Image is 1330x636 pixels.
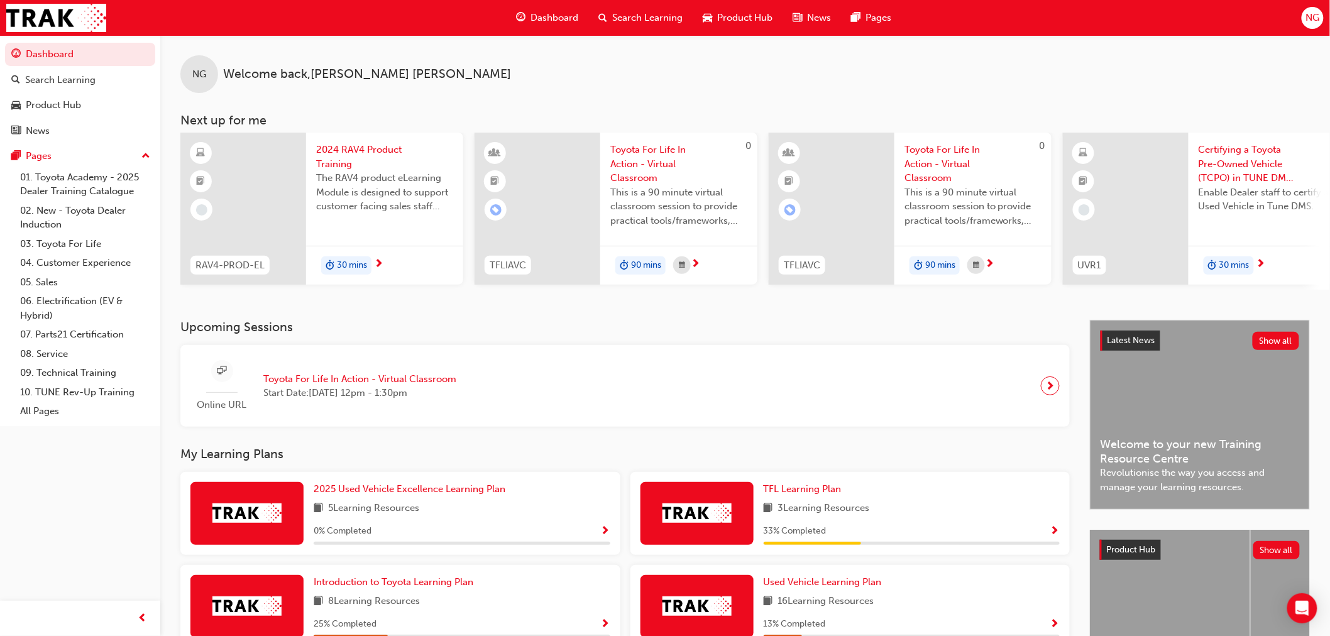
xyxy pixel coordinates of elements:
a: Introduction to Toyota Learning Plan [314,575,478,589]
span: learningResourceType_ELEARNING-icon [1079,145,1088,162]
span: book-icon [314,594,323,610]
span: Show Progress [601,619,610,630]
span: TFL Learning Plan [764,483,842,495]
span: car-icon [11,100,21,111]
h3: My Learning Plans [180,447,1070,461]
span: Toyota For Life In Action - Virtual Classroom [610,143,747,185]
span: next-icon [1256,259,1266,270]
span: 30 mins [1219,258,1250,273]
span: TFLIAVC [784,258,820,273]
span: Start Date: [DATE] 12pm - 1:30pm [263,386,456,400]
span: booktick-icon [491,173,500,190]
span: Product Hub [718,11,773,25]
span: Online URL [190,398,253,412]
a: 03. Toyota For Life [15,234,155,254]
span: NG [192,67,206,82]
a: Online URLToyota For Life In Action - Virtual ClassroomStart Date:[DATE] 12pm - 1:30pm [190,355,1060,417]
a: guage-iconDashboard [507,5,589,31]
span: pages-icon [11,151,21,162]
img: Trak [662,503,732,523]
span: search-icon [11,75,20,86]
img: Trak [662,596,732,616]
img: Trak [212,503,282,523]
button: Pages [5,145,155,168]
a: RAV4-PROD-EL2024 RAV4 Product TrainingThe RAV4 product eLearning Module is designed to support cu... [180,133,463,285]
span: pages-icon [852,10,861,26]
a: TFL Learning Plan [764,482,847,496]
span: 90 mins [631,258,661,273]
span: learningRecordVerb_ENROLL-icon [490,204,502,216]
h3: Next up for me [160,113,1330,128]
span: book-icon [314,501,323,517]
span: 2025 Used Vehicle Excellence Learning Plan [314,483,505,495]
button: Show Progress [1050,617,1060,632]
a: 07. Parts21 Certification [15,325,155,344]
button: Show Progress [601,524,610,539]
span: 3 Learning Resources [778,501,870,517]
span: calendar-icon [973,258,979,273]
a: Dashboard [5,43,155,66]
button: DashboardSearch LearningProduct HubNews [5,40,155,145]
a: News [5,119,155,143]
img: Trak [6,4,106,32]
span: 0 [1040,140,1045,151]
span: next-icon [374,259,383,270]
span: Toyota For Life In Action - Virtual Classroom [263,372,456,387]
a: 0TFLIAVCToyota For Life In Action - Virtual ClassroomThis is a 90 minute virtual classroom sessio... [475,133,757,285]
span: next-icon [691,259,700,270]
span: 13 % Completed [764,617,826,632]
a: 05. Sales [15,273,155,292]
span: NG [1305,11,1319,25]
div: Pages [26,149,52,163]
span: prev-icon [138,611,148,627]
a: All Pages [15,402,155,421]
span: Used Vehicle Learning Plan [764,576,882,588]
span: The RAV4 product eLearning Module is designed to support customer facing sales staff with introdu... [316,171,453,214]
span: This is a 90 minute virtual classroom session to provide practical tools/frameworks, behaviours a... [610,185,747,228]
a: 0TFLIAVCToyota For Life In Action - Virtual ClassroomThis is a 90 minute virtual classroom sessio... [769,133,1052,285]
span: 0 [745,140,751,151]
a: Product HubShow all [1100,540,1300,560]
a: 04. Customer Experience [15,253,155,273]
span: Introduction to Toyota Learning Plan [314,576,473,588]
span: learningResourceType_INSTRUCTOR_LED-icon [491,145,500,162]
span: Show Progress [601,526,610,537]
span: next-icon [1046,377,1055,395]
span: 16 Learning Resources [778,594,874,610]
span: search-icon [599,10,608,26]
span: Latest News [1107,335,1155,346]
a: Used Vehicle Learning Plan [764,575,887,589]
button: Show all [1253,332,1300,350]
a: Search Learning [5,69,155,92]
span: sessionType_ONLINE_URL-icon [217,363,227,379]
span: 0 % Completed [314,524,371,539]
a: 02. New - Toyota Dealer Induction [15,201,155,234]
a: 06. Electrification (EV & Hybrid) [15,292,155,325]
a: 10. TUNE Rev-Up Training [15,383,155,402]
span: learningRecordVerb_NONE-icon [196,204,207,216]
span: book-icon [764,501,773,517]
span: 33 % Completed [764,524,827,539]
a: Latest NewsShow allWelcome to your new Training Resource CentreRevolutionise the way you access a... [1090,320,1310,510]
a: news-iconNews [783,5,842,31]
div: Open Intercom Messenger [1287,593,1317,623]
span: TFLIAVC [490,258,526,273]
a: 2025 Used Vehicle Excellence Learning Plan [314,482,510,496]
span: 2024 RAV4 Product Training [316,143,453,171]
span: news-icon [793,10,803,26]
span: booktick-icon [197,173,206,190]
span: car-icon [703,10,713,26]
a: Product Hub [5,94,155,117]
span: 25 % Completed [314,617,376,632]
span: Toyota For Life In Action - Virtual Classroom [904,143,1041,185]
button: Show all [1253,541,1300,559]
span: 5 Learning Resources [328,501,419,517]
span: booktick-icon [1079,173,1088,190]
span: Search Learning [613,11,683,25]
span: guage-icon [517,10,526,26]
a: 09. Technical Training [15,363,155,383]
a: search-iconSearch Learning [589,5,693,31]
span: guage-icon [11,49,21,60]
span: learningResourceType_ELEARNING-icon [197,145,206,162]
